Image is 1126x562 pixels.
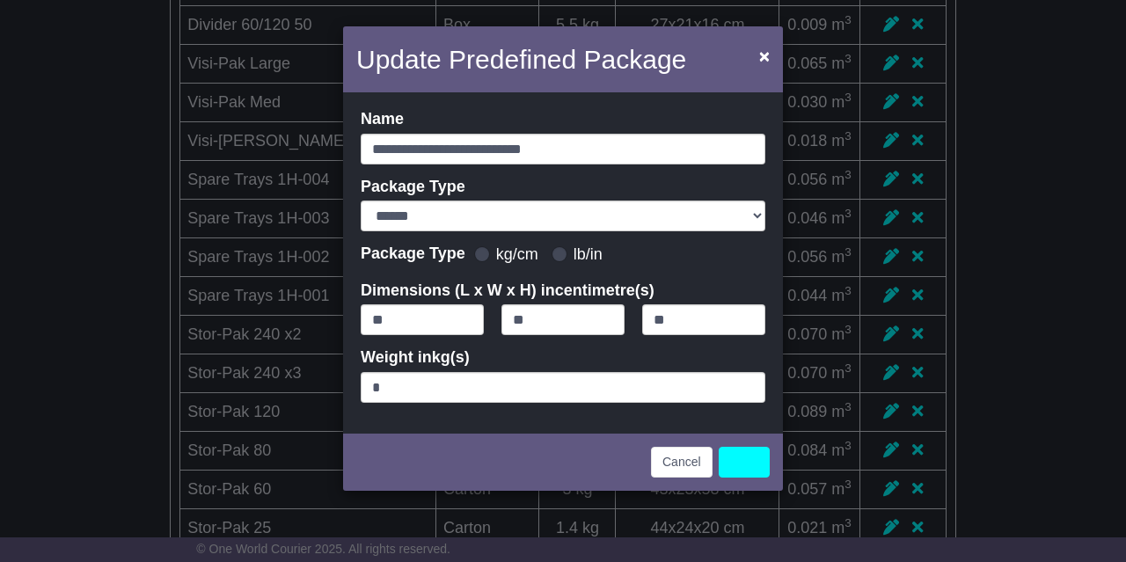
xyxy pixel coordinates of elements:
[432,348,470,366] span: kg(s)
[496,245,538,265] label: kg/cm
[651,447,713,478] button: Cancel
[361,110,404,129] label: Name
[759,46,770,66] span: ×
[750,38,779,74] button: Close
[719,447,770,478] a: Save
[361,281,654,301] label: Dimensions (L x W x H) in
[574,245,603,265] label: lb/in
[361,348,470,368] label: Weight in
[356,40,686,79] h4: Update Predefined Package
[361,245,465,264] label: Package Type
[555,281,654,299] span: centimetre(s)
[361,178,465,197] label: Package Type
